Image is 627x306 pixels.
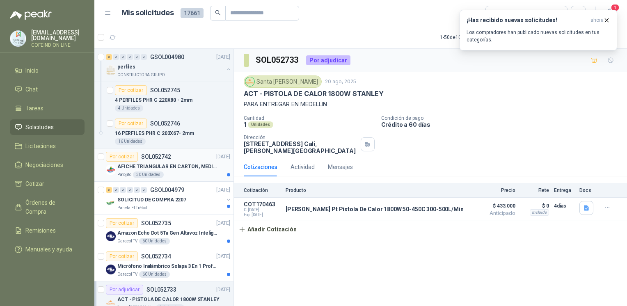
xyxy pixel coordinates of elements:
div: Por adjudicar [306,55,350,65]
img: Company Logo [106,198,116,208]
p: Flete [520,187,549,193]
span: Cotizar [25,179,44,188]
a: Por cotizarSOL052735[DATE] Company LogoAmazon Echo Dot 5Ta Gen Altavoz Inteligente Alexa AzulCara... [94,215,233,248]
p: PARA ENTREGAR EN MEDELLIN [244,100,617,109]
a: 5 0 0 0 0 0 GSOL004979[DATE] Company LogoSOLICITUD DE COMPRA 2207Panela El Trébol [106,185,232,211]
a: Licitaciones [10,138,85,154]
span: Licitaciones [25,142,56,151]
div: 5 [106,187,112,193]
img: Company Logo [10,31,26,46]
span: Negociaciones [25,160,63,169]
div: 2 [106,54,112,60]
p: Amazon Echo Dot 5Ta Gen Altavoz Inteligente Alexa Azul [117,229,220,237]
a: Inicio [10,63,85,78]
p: 4 días [554,201,574,211]
p: SOL052746 [150,121,180,126]
div: Por cotizar [115,85,147,95]
p: 4 PERFILES PHR C 220X80 - 2mm [115,96,192,104]
p: GSOL004980 [150,54,184,60]
p: [DATE] [216,53,230,61]
div: 60 Unidades [139,271,170,278]
p: Dirección [244,135,357,140]
p: [DATE] [216,253,230,260]
p: ACT - PISTOLA DE CALOR 1800W STANLEY [244,89,384,98]
button: Añadir Cotización [234,221,301,237]
a: Por cotizarSOL052734[DATE] Company LogoMicrófono Inalámbrico Solapa 3 En 1 Profesional F11-2 X2Ca... [94,248,233,281]
p: Entrega [554,187,574,193]
a: Solicitudes [10,119,85,135]
a: Órdenes de Compra [10,195,85,219]
p: COFEIND ON LINE [31,43,85,48]
p: 1 [244,121,246,128]
div: Por cotizar [106,152,138,162]
h3: ¡Has recibido nuevas solicitudes! [467,17,587,24]
p: [DATE] [216,286,230,294]
span: Manuales y ayuda [25,245,72,254]
p: 16 PERFILES PHR C 203X67- 2mm [115,130,194,137]
div: 0 [120,54,126,60]
img: Logo peakr [10,10,52,20]
p: [PERSON_NAME] Pt Pistola De Calor 1800W 50-450C 300-500L/Min [286,206,464,212]
img: Company Logo [106,265,116,274]
a: Tareas [10,100,85,116]
div: 0 [113,54,119,60]
div: 0 [127,54,133,60]
span: Órdenes de Compra [25,198,77,216]
a: Cotizar [10,176,85,192]
p: Cotización [244,187,281,193]
p: COT170463 [244,201,281,208]
a: Chat [10,82,85,97]
p: Condición de pago [381,115,624,121]
div: Actividad [291,162,315,171]
div: Por cotizar [106,218,138,228]
span: Solicitudes [25,123,54,132]
div: Mensajes [328,162,353,171]
div: 0 [127,187,133,193]
span: search [215,10,221,16]
p: SOL052745 [150,87,180,93]
p: AFICHE TRIANGULAR EN CARTON, MEDIDAS 30 CM X 45 CM [117,163,220,171]
p: Los compradores han publicado nuevas solicitudes en tus categorías. [467,29,610,43]
div: 0 [113,187,119,193]
p: SOL052735 [141,220,171,226]
div: 30 Unidades [133,171,164,178]
p: SOL052734 [141,253,171,259]
p: Crédito a 60 días [381,121,624,128]
div: Todas [491,9,508,18]
h1: Mis solicitudes [121,7,174,19]
div: Santa [PERSON_NAME] [244,75,322,88]
span: 17661 [181,8,204,18]
span: Tareas [25,104,43,113]
a: 2 0 0 0 0 0 GSOL004980[DATE] Company LogoperfilesCONSTRUCTORA GRUPO FIP [106,52,232,78]
p: [DATE] [216,153,230,161]
p: $ 0 [520,201,549,211]
p: [DATE] [216,186,230,194]
a: Por cotizarSOL052742[DATE] Company LogoAFICHE TRIANGULAR EN CARTON, MEDIDAS 30 CM X 45 CMPatojito... [94,148,233,182]
div: Por adjudicar [106,285,143,295]
div: Incluido [530,209,549,216]
div: 16 Unidades [115,138,146,145]
div: 1 - 50 de 10678 [440,31,496,44]
div: Unidades [248,121,273,128]
div: Cotizaciones [244,162,277,171]
div: 0 [141,54,147,60]
p: [DATE] [216,219,230,227]
span: Anticipado [474,211,515,216]
p: GSOL004979 [150,187,184,193]
p: [EMAIL_ADDRESS][DOMAIN_NAME] [31,30,85,41]
p: Caracol TV [117,238,137,244]
span: Inicio [25,66,39,75]
p: CONSTRUCTORA GRUPO FIP [117,72,169,78]
p: Docs [579,187,596,193]
div: 0 [141,187,147,193]
a: Por cotizarSOL0527454 PERFILES PHR C 220X80 - 2mm4 Unidades [94,82,233,115]
div: 0 [134,187,140,193]
p: Micrófono Inalámbrico Solapa 3 En 1 Profesional F11-2 X2 [117,263,220,270]
p: Cantidad [244,115,375,121]
img: Company Logo [106,65,116,75]
p: SOL052742 [141,154,171,160]
p: Producto [286,187,469,193]
p: 20 ago, 2025 [325,78,356,86]
p: Panela El Trébol [117,205,147,211]
a: Manuales y ayuda [10,242,85,257]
